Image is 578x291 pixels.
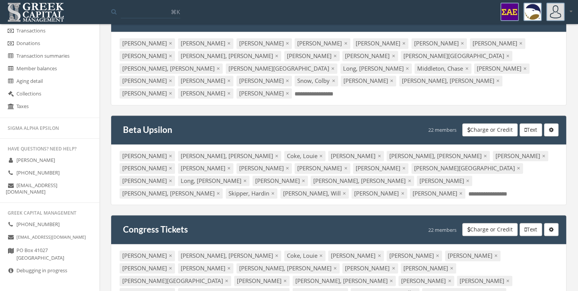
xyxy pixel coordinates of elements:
div: [PERSON_NAME] [457,276,512,286]
span: × [344,39,348,47]
span: × [465,65,469,72]
span: × [506,277,510,285]
span: × [286,164,289,172]
div: [PERSON_NAME] [474,63,529,74]
div: [PERSON_NAME] [178,88,233,99]
span: × [506,52,510,60]
span: × [271,189,275,197]
span: × [169,252,172,259]
div: [PERSON_NAME] [417,176,472,186]
div: [PERSON_NAME] [178,38,233,48]
span: × [227,39,231,47]
div: [PERSON_NAME] [353,163,408,173]
div: Middleton, Chase [414,63,471,74]
div: [PERSON_NAME][GEOGRAPHIC_DATA] [226,63,337,74]
span: × [286,39,289,47]
div: Skipper, Hardin [226,188,277,199]
span: × [217,65,220,72]
span: × [466,177,470,184]
span: × [169,264,172,272]
div: [PERSON_NAME], [PERSON_NAME] [120,63,223,74]
div: [PERSON_NAME] [410,188,465,199]
span: × [243,177,247,184]
span: × [523,65,527,72]
div: [PERSON_NAME] [236,76,292,86]
span: × [169,89,172,97]
span: × [169,152,172,160]
span: × [227,77,231,84]
span: × [332,77,335,84]
div: [PERSON_NAME] [341,76,396,86]
span: × [542,152,546,160]
div: [PERSON_NAME], [PERSON_NAME] [236,263,340,273]
div: [PERSON_NAME][GEOGRAPHIC_DATA] [401,51,512,61]
span: × [461,39,464,47]
div: [PERSON_NAME] [295,38,350,48]
div: [PERSON_NAME][GEOGRAPHIC_DATA] [411,163,523,173]
div: [PERSON_NAME], [PERSON_NAME] [178,251,281,261]
span: × [334,264,337,272]
span: × [169,177,172,184]
span: × [319,152,323,160]
div: [PERSON_NAME] [295,163,350,173]
button: Charge or Credit [462,123,518,136]
div: [PERSON_NAME] [236,88,292,99]
span: × [378,152,381,160]
div: Snow, Colby [295,76,338,86]
div: [PERSON_NAME] [120,263,175,273]
div: [PERSON_NAME] [493,151,548,161]
div: [PERSON_NAME] [284,51,340,61]
div: [PERSON_NAME] [387,251,442,261]
span: × [169,164,172,172]
h4: Congress Tickets [123,223,188,236]
span: PO Box 41027 [GEOGRAPHIC_DATA] [16,247,64,262]
span: × [496,77,500,84]
span: × [408,177,411,184]
div: [PERSON_NAME] [470,38,525,48]
div: Coke, Louie [284,151,325,161]
span: × [392,264,395,272]
button: Text [520,123,542,136]
span: × [448,277,452,285]
div: [PERSON_NAME] [351,188,407,199]
span: × [519,39,523,47]
div: [PERSON_NAME], Will [280,188,349,199]
div: [PERSON_NAME] [120,251,175,261]
div: [PERSON_NAME], [PERSON_NAME] [387,151,490,161]
div: [PERSON_NAME], [PERSON_NAME] [178,51,281,61]
span: × [169,52,172,60]
span: × [401,189,405,197]
span: × [517,164,520,172]
div: [PERSON_NAME] [178,76,233,86]
span: × [169,77,172,84]
span: × [275,52,278,60]
span: ⌘K [171,8,180,16]
div: [PERSON_NAME] [120,151,175,161]
div: [PERSON_NAME], [PERSON_NAME] [178,151,281,161]
span: × [275,252,278,259]
div: [PERSON_NAME] [445,251,500,261]
div: [PERSON_NAME] [236,163,292,173]
span: × [450,264,453,272]
span: × [225,277,228,285]
span: × [344,164,348,172]
span: × [390,277,393,285]
span: × [343,189,346,197]
div: [PERSON_NAME] [342,263,398,273]
span: × [402,39,406,47]
span: × [227,89,231,97]
div: [PERSON_NAME] [120,163,175,173]
div: 22 members [428,123,457,137]
span: × [217,189,220,197]
div: [PERSON_NAME][GEOGRAPHIC_DATA] [120,276,231,286]
button: Text [520,223,542,236]
div: [PERSON_NAME] [398,276,454,286]
div: [PERSON_NAME], [PERSON_NAME] [293,276,396,286]
div: [PERSON_NAME] [236,38,292,48]
div: [PERSON_NAME], [PERSON_NAME] [311,176,414,186]
div: 22 members [428,223,457,236]
span: × [402,164,406,172]
div: [PERSON_NAME] [178,263,233,273]
span: × [302,177,305,184]
span: × [406,65,409,72]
